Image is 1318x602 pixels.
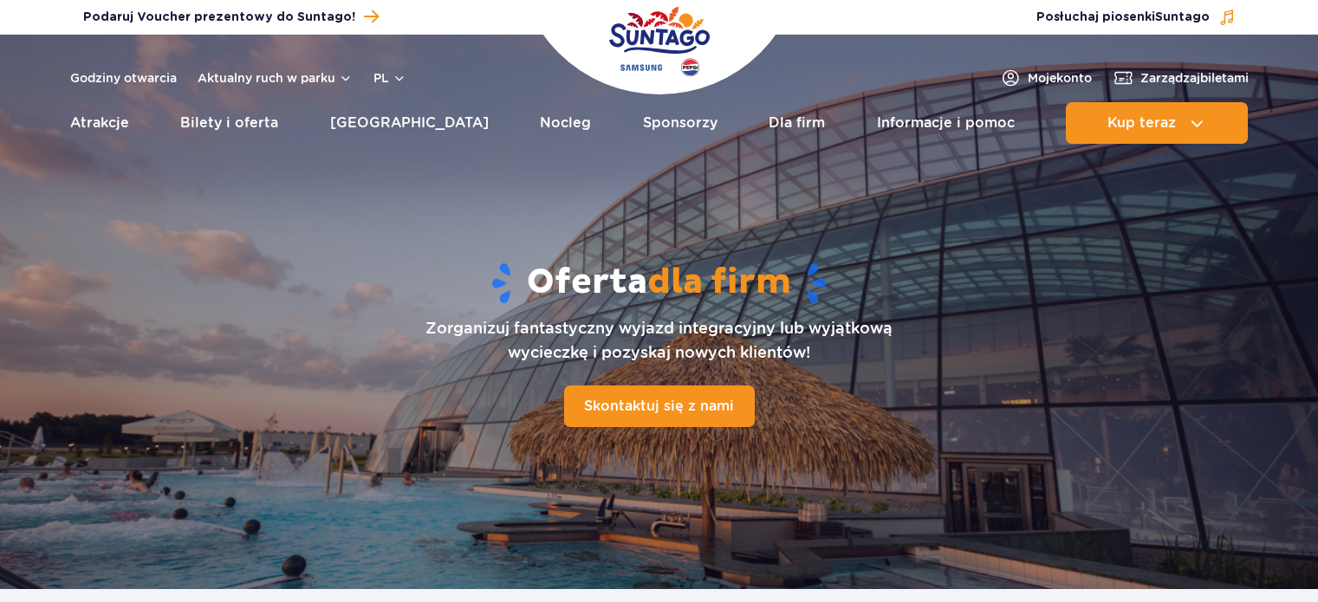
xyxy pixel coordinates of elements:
a: Zarządzajbiletami [1113,68,1249,88]
a: Podaruj Voucher prezentowy do Suntago! [83,5,379,29]
button: Posłuchaj piosenkiSuntago [1036,9,1236,26]
span: Posłuchaj piosenki [1036,9,1210,26]
span: dla firm [647,261,791,304]
a: Atrakcje [70,102,129,144]
span: Moje konto [1028,69,1092,87]
a: Sponsorzy [643,102,717,144]
h1: Oferta [102,261,1217,306]
p: Zorganizuj fantastyczny wyjazd integracyjny lub wyjątkową wycieczkę i pozyskaj nowych klientów! [425,316,893,365]
button: Kup teraz [1066,102,1248,144]
span: Kup teraz [1107,115,1176,131]
button: pl [373,69,406,87]
a: [GEOGRAPHIC_DATA] [330,102,489,144]
span: Podaruj Voucher prezentowy do Suntago! [83,9,355,26]
span: Suntago [1155,11,1210,23]
a: Godziny otwarcia [70,69,177,87]
a: Informacje i pomoc [877,102,1015,144]
button: Aktualny ruch w parku [198,71,353,85]
a: Nocleg [540,102,591,144]
span: Zarządzaj biletami [1140,69,1249,87]
a: Mojekonto [1000,68,1092,88]
span: Skontaktuj się z nami [584,398,734,414]
a: Skontaktuj się z nami [564,385,755,427]
a: Bilety i oferta [180,102,278,144]
a: Dla firm [769,102,825,144]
